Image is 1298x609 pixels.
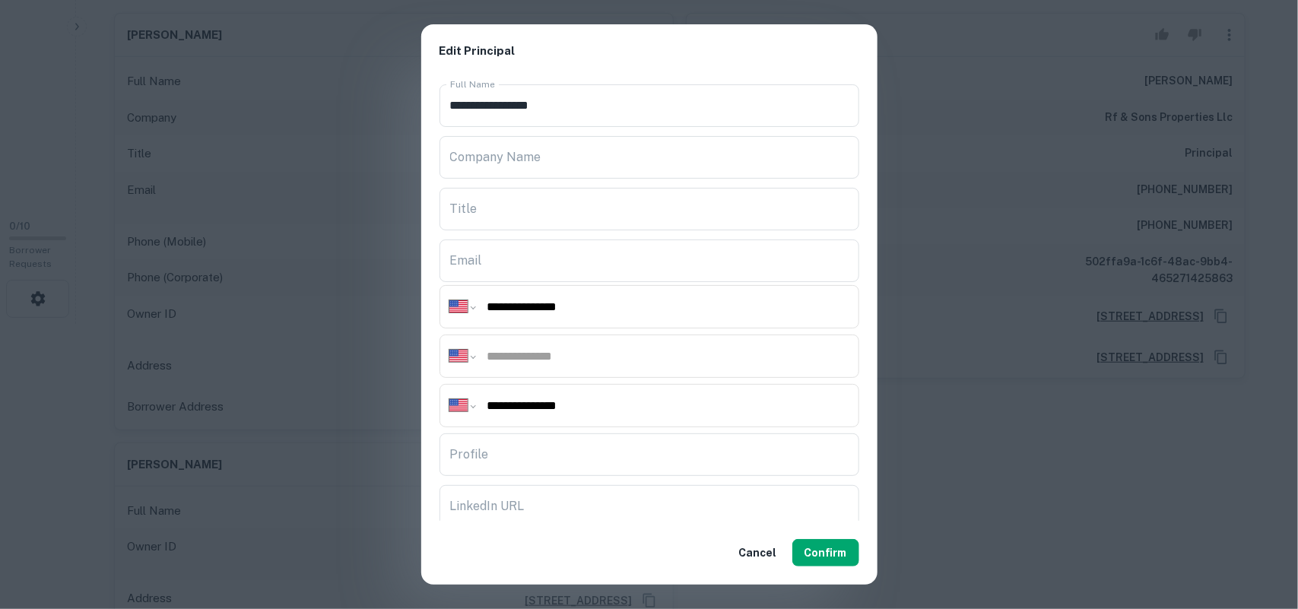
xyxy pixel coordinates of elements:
[450,78,495,90] label: Full Name
[1222,487,1298,560] iframe: Chat Widget
[421,24,877,78] h2: Edit Principal
[733,539,783,566] button: Cancel
[792,539,859,566] button: Confirm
